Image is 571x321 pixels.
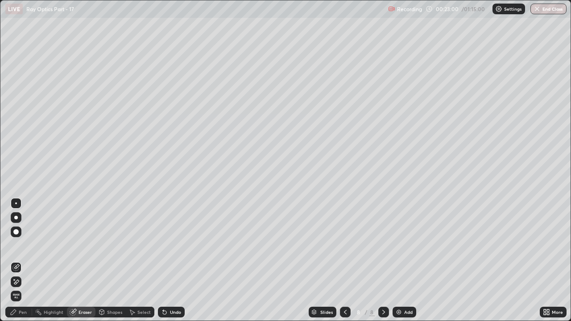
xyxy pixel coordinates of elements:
div: Add [404,310,413,314]
div: 8 [369,308,375,316]
img: recording.375f2c34.svg [388,5,395,12]
div: Eraser [79,310,92,314]
img: end-class-cross [534,5,541,12]
img: add-slide-button [395,309,402,316]
img: class-settings-icons [495,5,502,12]
div: Pen [19,310,27,314]
div: Shapes [107,310,122,314]
div: 8 [354,309,363,315]
p: Settings [504,7,521,11]
div: More [552,310,563,314]
p: Ray Optics Part - 17 [26,5,74,12]
div: / [365,309,368,315]
div: Select [137,310,151,314]
div: Highlight [44,310,63,314]
span: Erase all [11,293,21,299]
button: End Class [530,4,567,14]
p: LIVE [8,5,20,12]
div: Slides [320,310,333,314]
p: Recording [397,6,422,12]
div: Undo [170,310,181,314]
